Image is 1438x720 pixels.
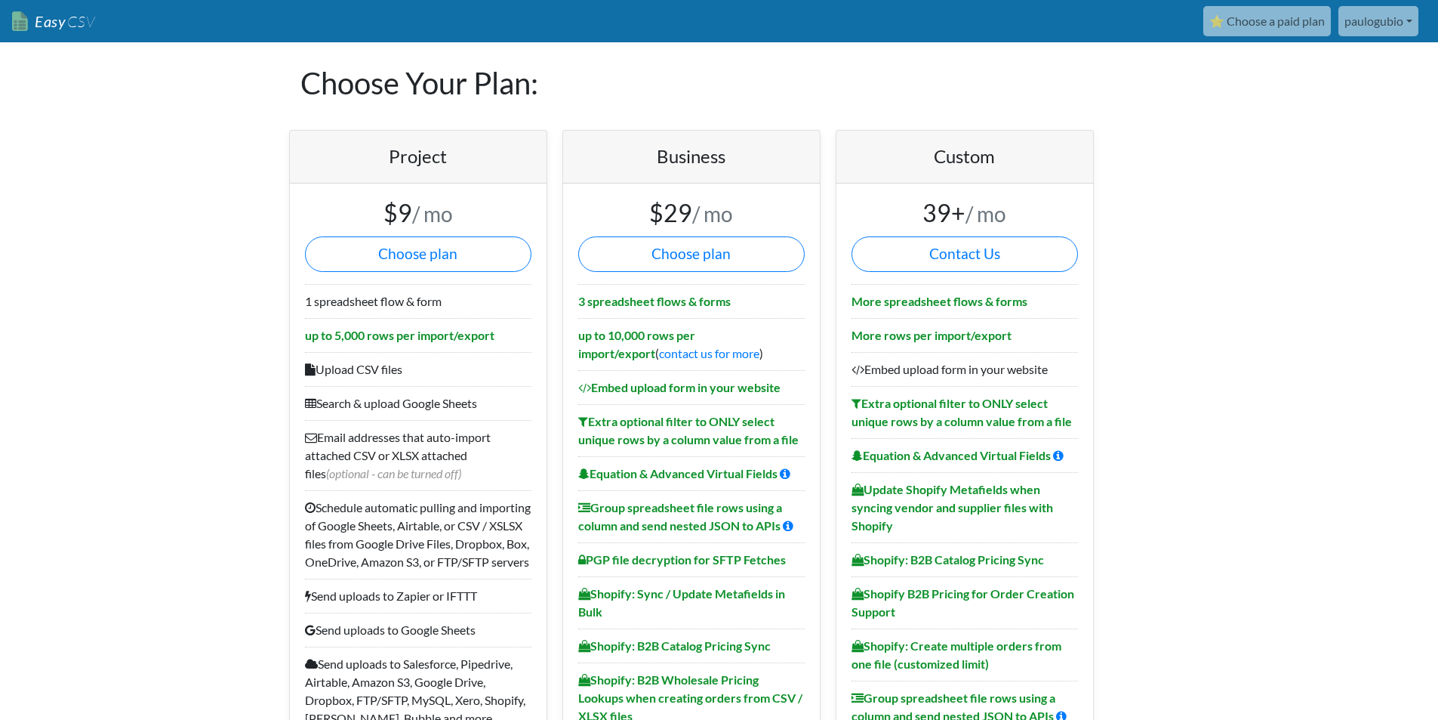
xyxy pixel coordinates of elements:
[305,328,494,342] b: up to 5,000 rows per import/export
[578,318,805,370] li: ( )
[305,613,531,647] li: Send uploads to Google Sheets
[851,448,1051,462] b: Equation & Advanced Virtual Fields
[851,552,1044,567] b: Shopify: B2B Catalog Pricing Sync
[965,201,1006,227] small: / mo
[851,146,1078,168] h4: Custom
[659,346,759,360] a: contact us for more
[305,386,531,420] li: Search & upload Google Sheets
[1203,6,1331,36] a: ⭐ Choose a paid plan
[305,490,531,579] li: Schedule automatic pulling and importing of Google Sheets, Airtable, or CSV / XSLSX files from Go...
[578,236,805,272] button: Choose plan
[578,638,771,653] b: Shopify: B2B Catalog Pricing Sync
[412,201,453,227] small: / mo
[12,6,95,37] a: EasyCSV
[851,352,1078,386] li: Embed upload form in your website
[851,396,1072,428] b: Extra optional filter to ONLY select unique rows by a column value from a file
[578,380,781,394] b: Embed upload form in your website
[851,328,1012,342] b: More rows per import/export
[578,500,782,533] b: Group spreadsheet file rows using a column and send nested JSON to APIs
[305,236,531,272] button: Choose plan
[578,466,778,481] b: Equation & Advanced Virtual Fields
[578,414,799,447] b: Extra optional filter to ONLY select unique rows by a column value from a file
[578,552,786,567] b: PGP file decryption for SFTP Fetches
[305,146,531,168] h4: Project
[578,199,805,227] h3: $29
[66,12,95,31] span: CSV
[851,236,1078,272] a: Contact Us
[851,638,1061,671] b: Shopify: Create multiple orders from one file (customized limit)
[300,42,1138,124] h1: Choose Your Plan:
[578,294,731,308] b: 3 spreadsheet flows & forms
[305,420,531,490] li: Email addresses that auto-import attached CSV or XLSX attached files
[851,199,1078,227] h3: 39+
[326,466,461,481] span: (optional - can be turned off)
[578,146,805,168] h4: Business
[578,328,695,360] b: up to 10,000 rows per import/export
[305,199,531,227] h3: $9
[305,579,531,613] li: Send uploads to Zapier or IFTTT
[305,352,531,386] li: Upload CSV files
[305,284,531,318] li: 1 spreadsheet flow & form
[851,294,1027,308] b: More spreadsheet flows & forms
[851,482,1053,533] b: Update Shopify Metafields when syncing vendor and supplier files with Shopify
[578,586,785,619] b: Shopify: Sync / Update Metafields in Bulk
[692,201,733,227] small: / mo
[1338,6,1418,36] a: paulogubio
[851,586,1074,619] b: Shopify B2B Pricing for Order Creation Support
